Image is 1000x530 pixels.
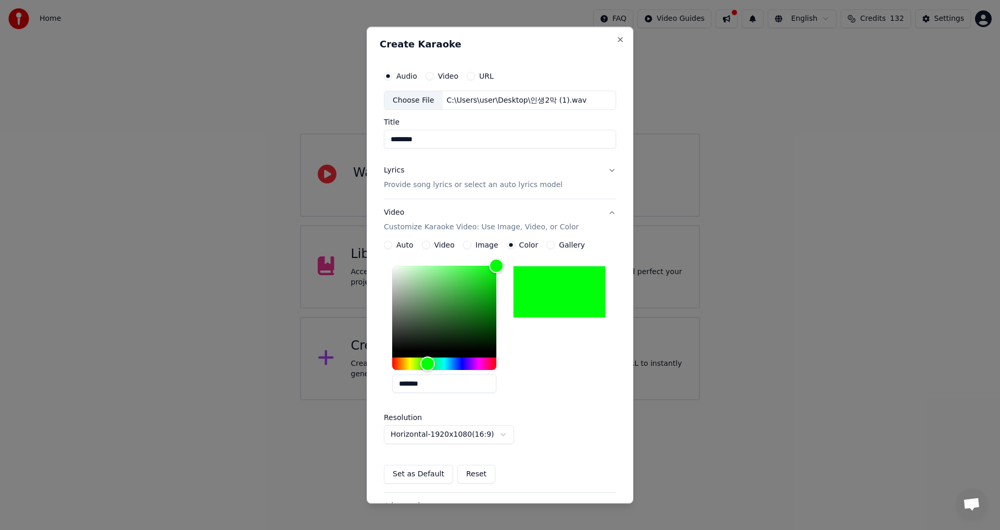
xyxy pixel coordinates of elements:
[396,242,414,249] label: Auto
[396,72,417,80] label: Audio
[434,242,455,249] label: Video
[384,223,579,233] p: Customize Karaoke Video: Use Image, Video, or Color
[384,91,443,110] div: Choose File
[476,242,498,249] label: Image
[438,72,458,80] label: Video
[384,493,616,520] button: Advanced
[457,465,495,484] button: Reset
[384,465,453,484] button: Set as Default
[392,358,496,371] div: Hue
[392,266,496,352] div: Color
[384,200,616,241] button: VideoCustomize Karaoke Video: Use Image, Video, or Color
[479,72,494,80] label: URL
[384,157,616,199] button: LyricsProvide song lyrics or select an auto lyrics model
[384,119,616,126] label: Title
[443,95,591,106] div: C:\Users\user\Desktop\인생2막 (1).wav
[384,208,579,233] div: Video
[384,241,616,492] div: VideoCustomize Karaoke Video: Use Image, Video, or Color
[559,242,585,249] label: Gallery
[519,242,539,249] label: Color
[384,180,562,191] p: Provide song lyrics or select an auto lyrics model
[380,40,620,49] h2: Create Karaoke
[384,166,404,176] div: Lyrics
[384,414,488,422] label: Resolution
